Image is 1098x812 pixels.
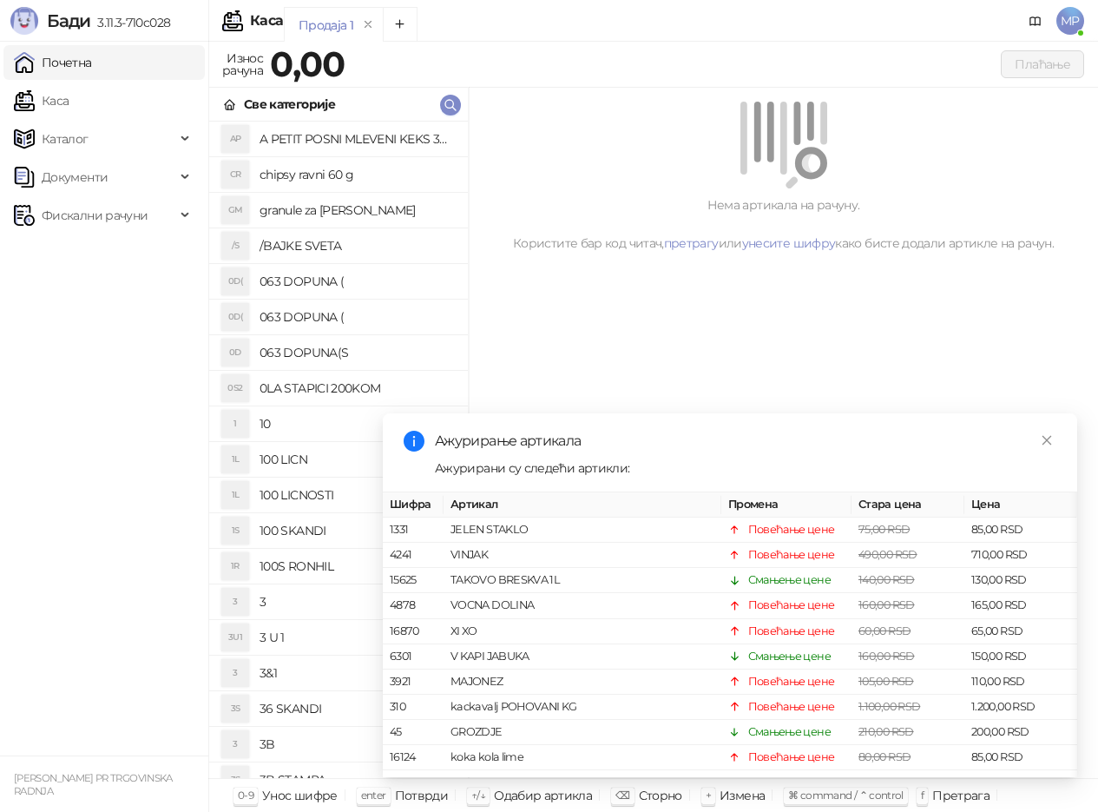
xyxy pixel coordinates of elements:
[964,568,1077,593] td: 130,00 RSD
[858,523,910,536] span: 75,00 RSD
[219,47,266,82] div: Износ рачуна
[964,543,1077,568] td: 710,00 RSD
[858,750,911,763] span: 80,00 RSD
[260,125,454,153] h4: A PETIT POSNI MLEVENI KEKS 300G
[357,17,379,32] button: remove
[748,571,831,589] div: Смањење цене
[270,43,345,85] strong: 0,00
[748,698,835,716] div: Повећање цене
[748,774,835,791] div: Повећање цене
[395,784,449,807] div: Потврди
[964,593,1077,618] td: 165,00 RSD
[221,161,249,188] div: CR
[748,673,835,690] div: Повећање цене
[14,83,69,118] a: Каса
[858,573,915,586] span: 140,00 RSD
[1001,50,1084,78] button: Плаћање
[383,568,444,593] td: 15625
[221,766,249,794] div: 3S
[361,789,386,802] span: enter
[858,548,917,561] span: 490,00 RSD
[260,517,454,545] h4: 100 SKANDI
[260,267,454,295] h4: 063 DOPUNA (
[383,770,444,795] td: 5993
[748,648,831,665] div: Смањење цене
[444,670,721,695] td: MAJONEZ
[435,431,1056,452] div: Ажурирање артикала
[858,776,916,789] span: 220,00 RSD
[238,789,253,802] span: 0-9
[221,303,249,331] div: 0D(
[221,339,249,366] div: 0D
[221,446,249,473] div: 1L
[221,410,249,438] div: 1
[494,784,592,807] div: Одабир артикла
[221,730,249,758] div: 3
[964,745,1077,770] td: 85,00 RSD
[858,650,915,663] span: 160,00 RSD
[858,624,911,637] span: 60,00 RSD
[221,517,249,545] div: 1S
[244,95,335,114] div: Све категорије
[383,593,444,618] td: 4878
[221,624,249,651] div: 3U1
[1041,434,1053,446] span: close
[260,695,454,723] h4: 36 SKANDI
[964,670,1077,695] td: 110,00 RSD
[42,198,148,233] span: Фискални рачуни
[444,518,721,543] td: JELEN STAKLO
[260,339,454,366] h4: 063 DOPUNA(S
[383,543,444,568] td: 4241
[788,789,904,802] span: ⌘ command / ⌃ control
[260,481,454,509] h4: 100 LICNOSTI
[748,546,835,564] div: Повећање цене
[260,588,454,616] h4: 3
[209,122,468,778] div: grid
[10,7,38,35] img: Logo
[748,597,835,614] div: Повећање цене
[42,122,89,156] span: Каталог
[383,518,444,543] td: 1331
[748,723,831,741] div: Смањење цене
[383,720,444,745] td: 45
[748,521,835,538] div: Повећање цене
[851,492,964,518] th: Стара цена
[435,459,1056,478] div: Ажурирани су следећи артикли:
[858,675,914,688] span: 105,00 RSD
[260,374,454,402] h4: 0LA STAPICI 200KOM
[444,618,721,644] td: XI XO
[444,770,721,795] td: mleko moja kravica 1.5
[444,593,721,618] td: VOCNA DOLINA
[260,766,454,794] h4: 3B STAMPA
[221,695,249,723] div: 3S
[1037,431,1056,450] a: Close
[964,720,1077,745] td: 200,00 RSD
[383,670,444,695] td: 3921
[444,745,721,770] td: koka kola lime
[639,784,682,807] div: Сторно
[42,160,108,195] span: Документи
[706,789,711,802] span: +
[1056,7,1084,35] span: MP
[383,618,444,644] td: 16870
[444,543,721,568] td: VINJAK
[471,789,485,802] span: ↑/↓
[383,492,444,518] th: Шифра
[383,695,444,720] td: 310
[260,303,454,331] h4: 063 DOPUNA (
[221,481,249,509] div: 1L
[260,446,454,473] h4: 100 LICN
[444,644,721,670] td: V KAPI JABUKA
[221,588,249,616] div: 3
[444,695,721,720] td: kackavalj POHOVANI KG
[47,10,90,31] span: Бади
[742,235,836,251] a: унесите шифру
[490,195,1077,253] div: Нема артикала на рачуну. Користите бар код читач, или како бисте додали артикле на рачун.
[221,552,249,580] div: 1R
[1022,7,1049,35] a: Документација
[964,644,1077,670] td: 150,00 RSD
[250,14,283,28] div: Каса
[260,730,454,758] h4: 3B
[444,720,721,745] td: GROZDJE
[383,644,444,670] td: 6301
